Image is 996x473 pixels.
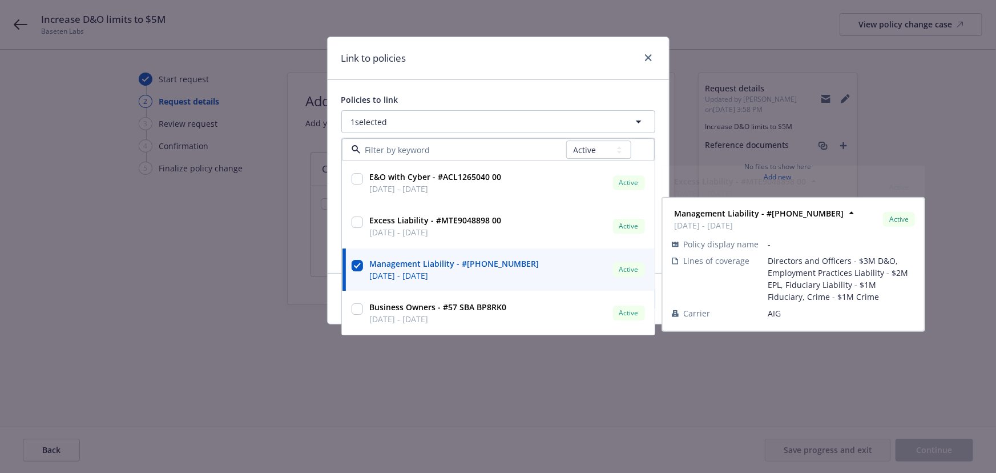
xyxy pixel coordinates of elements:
h1: Link to policies [341,51,406,66]
input: Filter by keyword [361,144,566,156]
span: Policies to link [341,94,398,105]
span: [DATE] - [DATE] [370,314,507,326]
span: Lines of coverage [683,255,749,267]
span: Active [618,178,640,189]
span: Policy display name [683,238,759,250]
span: [DATE] - [DATE] [370,183,502,195]
span: Active [618,265,640,275]
span: AIG [768,307,915,319]
strong: E&O with Cyber - #ACL1265040 00 [370,172,502,183]
span: Active [888,182,910,193]
span: Active [618,222,640,232]
strong: Excess Liability - #MTE9048898 00 [674,176,806,187]
span: Carrier [683,307,710,319]
button: 1selected [341,110,655,133]
span: 1 selected [351,116,388,128]
span: [DATE] - [DATE] [370,270,539,282]
span: Active [888,214,910,225]
strong: Business Owners - #57 SBA BP8RK0 [370,302,507,313]
span: [DATE] - [DATE] [674,187,806,199]
a: close [642,51,655,65]
span: - [768,238,915,250]
strong: Management Liability - #[PHONE_NUMBER] [674,208,844,219]
span: Directors and Officers - $3M D&O, Employment Practices Liability - $2M EPL, Fiduciary Liability -... [768,255,915,303]
strong: Excess Liability - #MTE9048898 00 [370,215,502,226]
span: Active [618,308,640,319]
span: [DATE] - [DATE] [370,227,502,239]
strong: Management Liability - #[PHONE_NUMBER] [370,259,539,270]
span: [DATE] - [DATE] [674,219,844,231]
